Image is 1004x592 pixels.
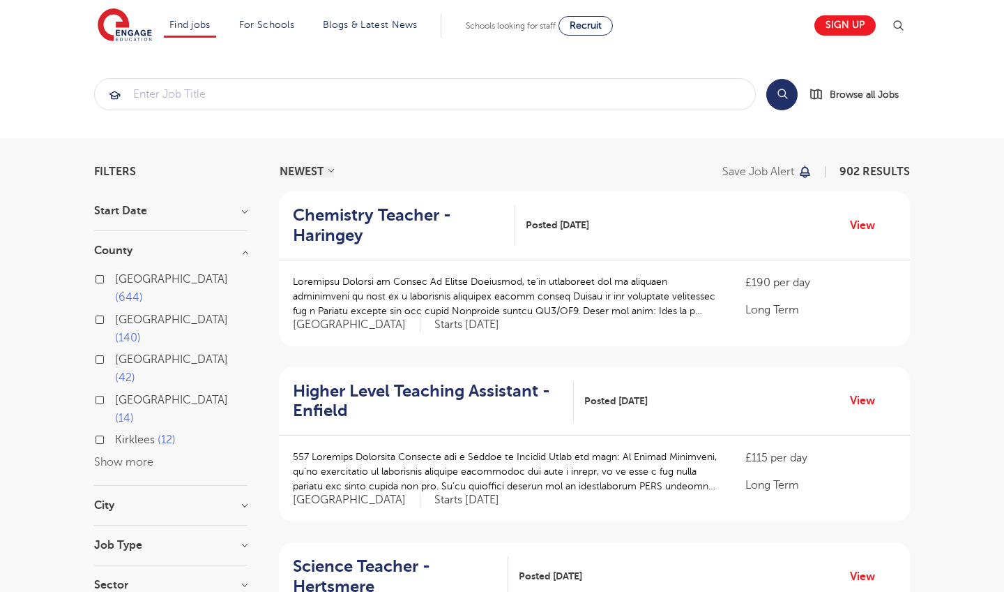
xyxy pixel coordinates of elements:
[526,218,589,232] span: Posted [DATE]
[158,434,176,446] span: 12
[115,313,124,323] input: [GEOGRAPHIC_DATA] 140
[722,166,794,177] p: Save job alert
[94,456,153,468] button: Show more
[293,381,574,422] a: Higher Level Teaching Assistant - Enfield
[94,245,248,256] h3: County
[584,394,648,408] span: Posted [DATE]
[850,216,885,235] a: View
[323,20,418,30] a: Blogs & Latest News
[766,79,798,110] button: Search
[570,20,602,31] span: Recruit
[94,166,136,177] span: Filters
[814,15,876,36] a: Sign up
[809,87,910,103] a: Browse all Jobs
[745,274,896,291] p: £190 per day
[434,318,499,332] p: Starts [DATE]
[115,291,143,304] span: 644
[94,579,248,591] h3: Sector
[115,353,228,366] span: [GEOGRAPHIC_DATA]
[745,302,896,318] p: Long Term
[94,205,248,216] h3: Start Date
[115,313,228,326] span: [GEOGRAPHIC_DATA]
[293,205,504,246] h2: Chemistry Teacher - Haringey
[722,166,812,177] button: Save job alert
[293,205,515,246] a: Chemistry Teacher - Haringey
[830,87,899,103] span: Browse all Jobs
[94,540,248,551] h3: Job Type
[293,450,717,494] p: 557 Loremips Dolorsita Consecte adi e Seddoe te Incidid Utlab etd magn: Al Enimad Minimveni, qu’n...
[115,412,134,424] span: 14
[95,79,755,110] input: Submit
[98,8,152,43] img: Engage Education
[745,477,896,494] p: Long Term
[839,165,910,178] span: 902 RESULTS
[115,434,124,443] input: Kirklees 12
[115,434,155,446] span: Kirklees
[94,500,248,511] h3: City
[115,353,124,362] input: [GEOGRAPHIC_DATA] 42
[293,274,717,318] p: Loremipsu Dolorsi am Consec Ad Elitse Doeiusmod, te’in utlaboreet dol ma aliquaen adminimveni qu ...
[850,568,885,586] a: View
[434,493,499,508] p: Starts [DATE]
[239,20,294,30] a: For Schools
[293,493,420,508] span: [GEOGRAPHIC_DATA]
[850,392,885,410] a: View
[293,318,420,332] span: [GEOGRAPHIC_DATA]
[115,371,135,384] span: 42
[115,273,228,286] span: [GEOGRAPHIC_DATA]
[293,381,563,422] h2: Higher Level Teaching Assistant - Enfield
[519,569,582,584] span: Posted [DATE]
[115,394,228,406] span: [GEOGRAPHIC_DATA]
[115,273,124,282] input: [GEOGRAPHIC_DATA] 644
[169,20,211,30] a: Find jobs
[115,332,141,344] span: 140
[466,21,556,31] span: Schools looking for staff
[558,16,613,36] a: Recruit
[745,450,896,466] p: £115 per day
[115,394,124,403] input: [GEOGRAPHIC_DATA] 14
[94,78,756,110] div: Submit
